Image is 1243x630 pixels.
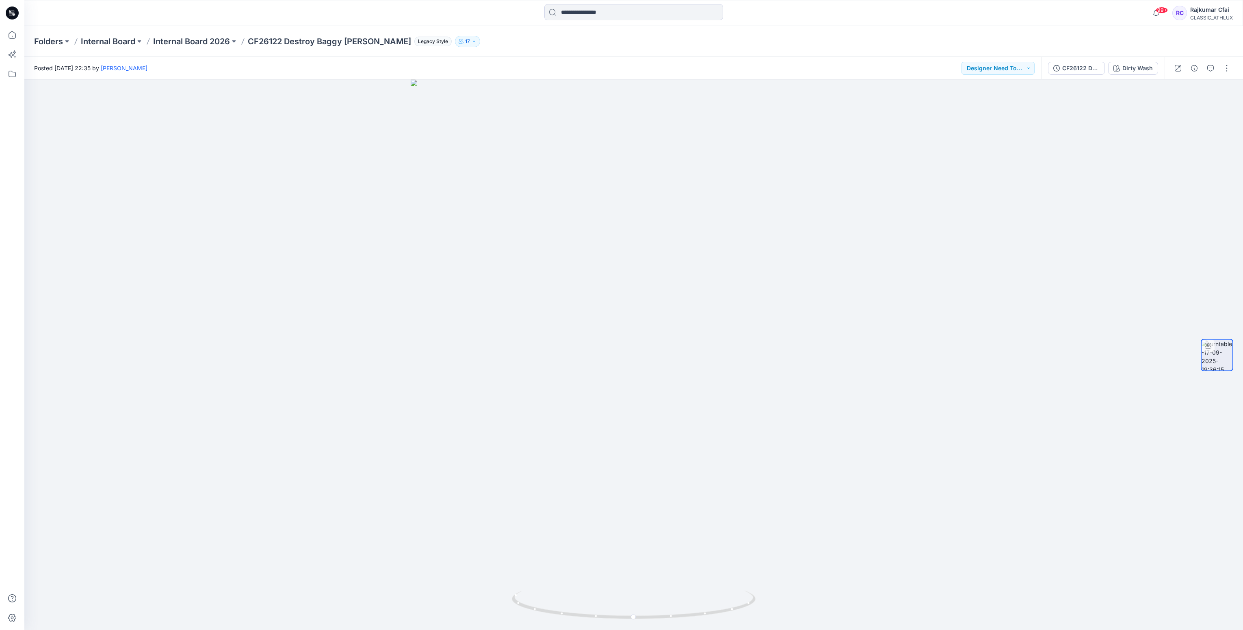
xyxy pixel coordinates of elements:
[414,37,452,46] span: Legacy Style
[1062,64,1100,73] div: CF26122 Destroy Baggy [PERSON_NAME]
[101,65,147,71] a: [PERSON_NAME]
[1122,64,1153,73] div: Dirty Wash
[1190,5,1233,15] div: Rajkumar Cfai
[1156,7,1168,13] span: 99+
[1172,6,1187,20] div: RC
[465,37,470,46] p: 17
[248,36,411,47] p: CF26122 Destroy Baggy [PERSON_NAME]
[455,36,480,47] button: 17
[34,64,147,72] span: Posted [DATE] 22:35 by
[81,36,135,47] a: Internal Board
[1190,15,1233,21] div: CLASSIC_ATHLUX
[1202,340,1232,370] img: turntable-17-09-2025-19:36:15
[34,36,63,47] a: Folders
[1188,62,1201,75] button: Details
[1048,62,1105,75] button: CF26122 Destroy Baggy [PERSON_NAME]
[411,36,452,47] button: Legacy Style
[153,36,230,47] a: Internal Board 2026
[1108,62,1158,75] button: Dirty Wash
